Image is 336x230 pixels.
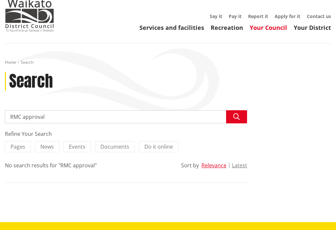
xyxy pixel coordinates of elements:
span: Pages [10,143,25,150]
span: Search [21,59,33,65]
iframe: Messenger Launcher [306,202,329,226]
nav: breadcrumb [5,60,331,65]
div: Refine Your Search [5,130,247,138]
a: Contact us [307,13,331,19]
button: Latest [232,162,247,168]
a: Your District [294,24,331,31]
a: Your Council [250,24,287,31]
a: Recreation [211,24,243,31]
h1: Search [9,72,53,91]
a: Report it [248,13,268,19]
a: Apply for it [275,13,300,19]
a: Pay it [229,13,241,19]
a: Services and facilities [139,24,204,31]
div: Sort by [181,161,199,169]
span: Events [69,143,85,150]
button: Relevance [201,162,226,168]
a: Say it [210,13,222,19]
span: Do it online [144,143,173,150]
span: News [40,143,54,150]
a: Home [5,59,16,65]
div: No search results for "RMC approval" [5,161,97,169]
span: Documents [100,143,129,150]
input: Search input [5,110,247,123]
